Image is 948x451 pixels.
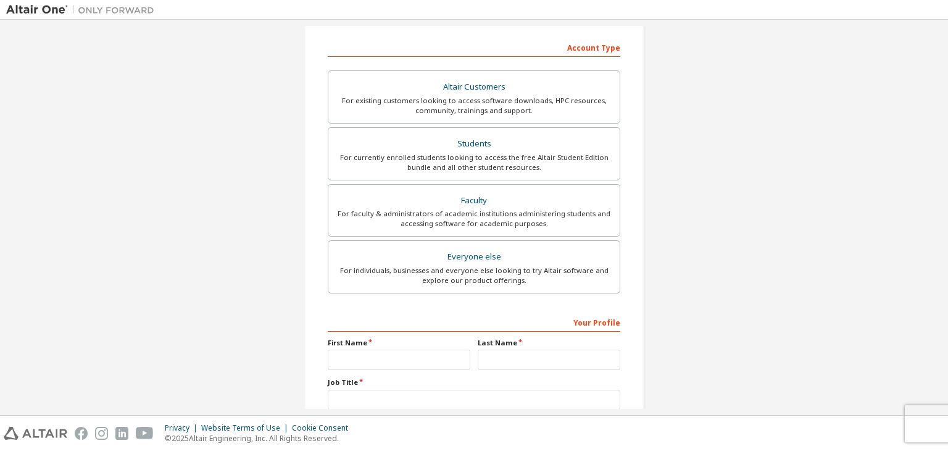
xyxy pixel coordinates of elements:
div: Account Type [328,37,620,57]
div: Everyone else [336,248,612,266]
label: Last Name [478,338,620,348]
img: facebook.svg [75,427,88,440]
div: For individuals, businesses and everyone else looking to try Altair software and explore our prod... [336,266,612,285]
div: Privacy [165,423,201,433]
div: For existing customers looking to access software downloads, HPC resources, community, trainings ... [336,96,612,116]
img: instagram.svg [95,427,108,440]
div: Students [336,135,612,153]
div: Cookie Consent [292,423,355,433]
div: Website Terms of Use [201,423,292,433]
label: First Name [328,338,470,348]
div: Your Profile [328,312,620,332]
div: Altair Customers [336,78,612,96]
img: youtube.svg [136,427,154,440]
img: Altair One [6,4,160,16]
img: altair_logo.svg [4,427,67,440]
img: linkedin.svg [115,427,128,440]
div: For currently enrolled students looking to access the free Altair Student Edition bundle and all ... [336,153,612,172]
div: For faculty & administrators of academic institutions administering students and accessing softwa... [336,209,612,229]
p: © 2025 Altair Engineering, Inc. All Rights Reserved. [165,433,355,444]
div: Faculty [336,192,612,209]
label: Job Title [328,377,620,387]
